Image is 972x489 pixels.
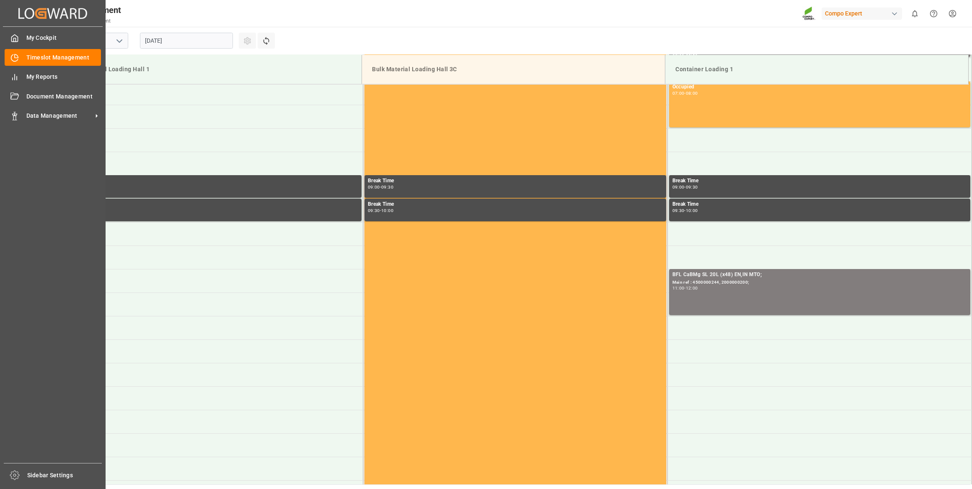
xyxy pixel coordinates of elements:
div: 10:00 [381,209,393,212]
div: 09:00 [368,185,380,189]
span: Timeslot Management [26,53,101,62]
div: Break Time [672,200,967,209]
button: Help Center [924,4,943,23]
div: BFL CaBMg SL 20L (x48) EN,IN MTO; [672,271,967,279]
div: - [380,209,381,212]
div: Main ref : 4500000244, 2000000200; [672,279,967,286]
a: Timeslot Management [5,49,101,65]
div: 07:00 [672,91,685,95]
button: show 0 new notifications [905,4,924,23]
input: DD.MM.YYYY [140,33,233,49]
div: Container Loading 1 [672,62,962,77]
div: 09:30 [368,209,380,212]
div: Bulk Material Loading Hall 1 [65,62,355,77]
span: Sidebar Settings [27,471,102,480]
div: Occupied [672,83,967,91]
div: 09:30 [672,209,685,212]
div: Break Time [368,177,663,185]
div: - [684,209,685,212]
span: Document Management [26,92,101,101]
div: 09:30 [381,185,393,189]
button: Compo Expert [822,5,905,21]
div: Compo Expert [822,8,902,20]
div: 10:00 [686,209,698,212]
div: - [684,286,685,290]
div: Break Time [63,177,358,185]
span: My Reports [26,72,101,81]
div: - [684,91,685,95]
div: Break Time [63,200,358,209]
div: 11:00 [672,286,685,290]
div: 12:00 [686,286,698,290]
span: My Cockpit [26,34,101,42]
div: - [380,185,381,189]
span: Data Management [26,111,93,120]
div: 09:00 [672,185,685,189]
div: 08:00 [686,91,698,95]
div: - [684,185,685,189]
div: Bulk Material Loading Hall 3C [369,62,658,77]
div: Break Time [672,177,967,185]
a: My Cockpit [5,30,101,46]
button: open menu [113,34,125,47]
img: Screenshot%202023-09-29%20at%2010.02.21.png_1712312052.png [802,6,816,21]
div: Break Time [368,200,663,209]
div: 09:30 [686,185,698,189]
